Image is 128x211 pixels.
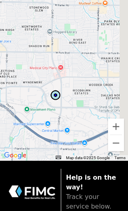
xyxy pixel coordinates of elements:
span: Map data ©2025 Google [66,156,110,160]
img: Google [2,150,28,161]
img: trx now logo [8,184,56,200]
a: Open this area in Google Maps (opens a new window) [2,150,28,161]
button: Zoom out [108,135,124,151]
strong: Help is on the way! [66,174,116,191]
a: Terms [114,156,126,160]
button: Keyboard shortcuts [56,156,61,159]
button: Zoom in [108,119,124,135]
span: Track your service below. [66,193,111,210]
